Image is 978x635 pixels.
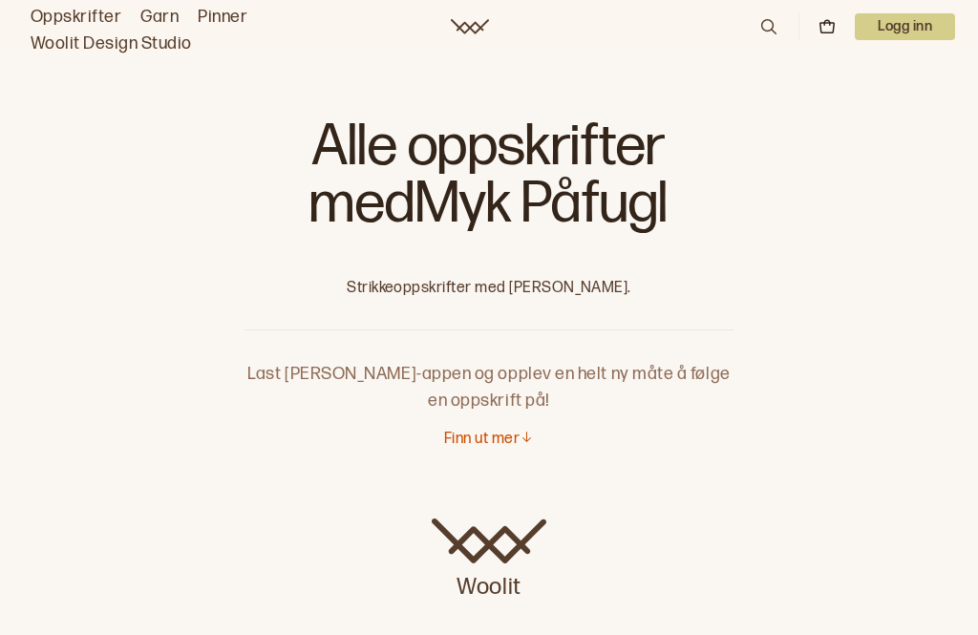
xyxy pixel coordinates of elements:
[451,19,489,34] a: Woolit
[244,279,733,299] p: Strikkeoppskrifter med [PERSON_NAME].
[432,519,546,564] img: Woolit
[198,4,247,31] a: Pinner
[244,115,733,248] h1: Alle oppskrifter med Myk Påfugl
[244,330,733,414] p: Last [PERSON_NAME]-appen og opplev en helt ny måte å følge en oppskrift på!
[31,4,121,31] a: Oppskrifter
[432,564,546,603] p: Woolit
[140,4,179,31] a: Garn
[855,13,955,40] button: User dropdown
[432,519,546,603] a: Woolit
[31,31,192,57] a: Woolit Design Studio
[855,13,955,40] p: Logg inn
[444,430,520,450] p: Finn ut mer
[444,430,534,450] button: Finn ut mer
